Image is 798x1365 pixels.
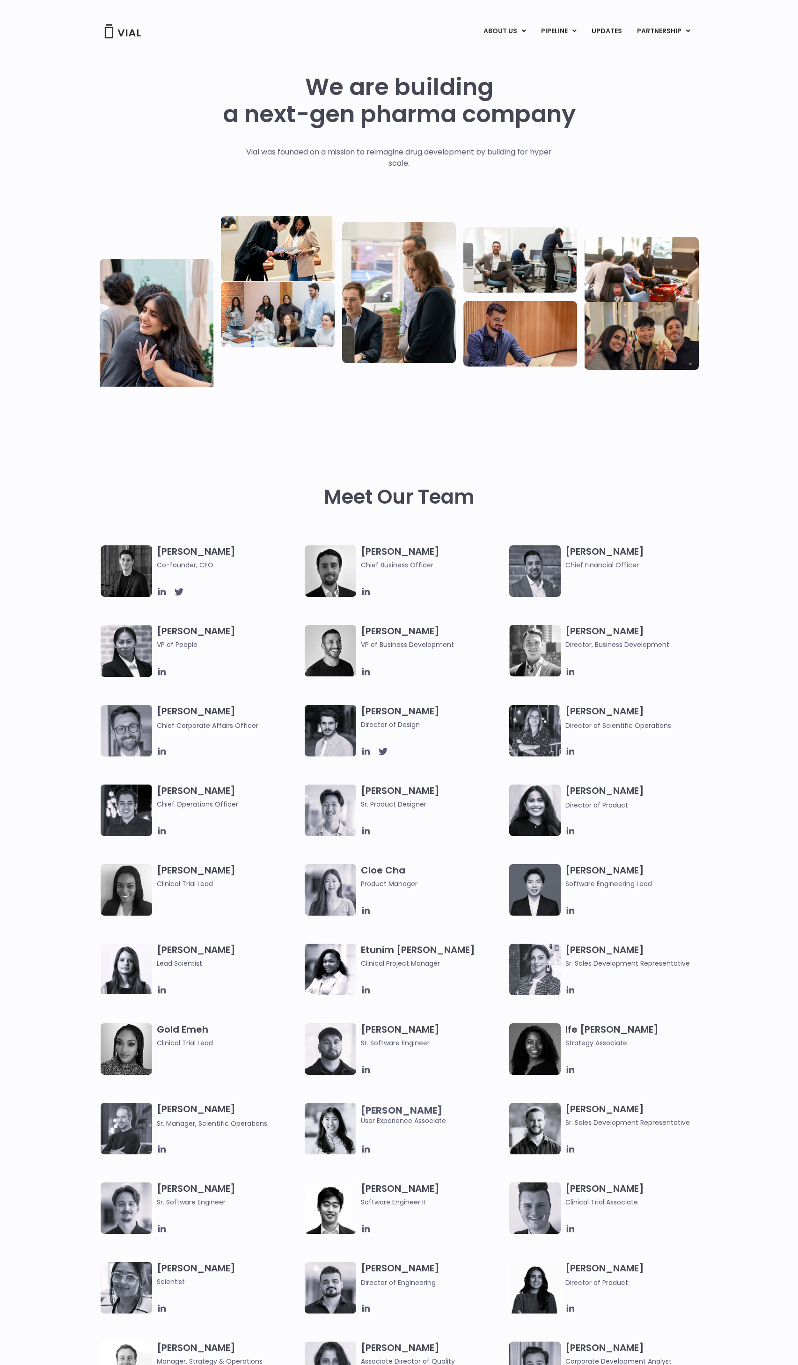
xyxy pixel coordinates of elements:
img: Smiling woman named Ira [509,1262,561,1314]
img: Igor [305,1262,356,1314]
img: A black and white photo of a smiling man in a suit at ARVO 2023. [509,625,561,676]
span: VP of People [157,639,300,650]
img: Group of people playing whirlyball [585,237,698,302]
h3: [PERSON_NAME] [565,944,709,969]
img: A black and white photo of a man in a suit attending a Summit. [101,545,152,597]
img: Three people working in an office [463,227,577,293]
h3: Cloe Cha [361,864,505,889]
h3: [PERSON_NAME] [361,785,505,809]
span: Product Manager [361,879,505,889]
span: Director of Product [565,800,628,810]
span: Scientist [157,1277,300,1287]
span: Chief Business Officer [361,560,505,570]
span: Clinical Trial Lead [157,879,300,889]
span: Director of Design [361,719,505,730]
span: Strategy Associate [565,1038,709,1048]
img: Headshot of smiling of man named Gurman [305,1023,356,1075]
span: Software Engineering Lead [565,879,709,889]
p: Vial was founded on a mission to reimagine drug development by building for hyper scale. [236,147,562,169]
img: Man working at a computer [463,301,577,367]
img: Brennan [305,785,356,836]
img: Headshot of smiling man named Collin [509,1182,561,1234]
img: A black and white photo of a man in a suit holding a vial. [305,545,356,597]
h3: [PERSON_NAME] [565,1182,709,1207]
h3: Etunim [PERSON_NAME] [361,944,505,969]
span: VP of Business Development [361,639,505,650]
img: Two people looking at a paper talking. [221,216,335,281]
img: Group of three people standing around a computer looking at the screen [342,221,456,363]
span: Co-founder, CEO [157,560,300,570]
img: Smiling woman named Dhruba [509,785,561,836]
h3: [PERSON_NAME] [565,1103,709,1128]
h3: [PERSON_NAME] [157,944,300,969]
img: Headshot of smiling woman named Elia [101,944,152,994]
img: Headshot of smiling man named Samir [509,545,561,597]
h3: [PERSON_NAME] [565,705,709,731]
img: Image of smiling man named Hugo [509,1103,561,1154]
span: Sr. Sales Development Representative [565,1117,709,1128]
img: A black and white photo of a woman smiling. [101,864,152,916]
img: Headshot of smiling man named Albert [305,705,356,756]
span: Chief Operations Officer [157,799,300,809]
span: Clinical Trial Lead [157,1038,300,1048]
a: ABOUT USMenu Toggle [476,23,533,39]
img: Headshot of smiling woman named Sarah [509,705,561,756]
img: Paolo-M [101,705,152,756]
h3: [PERSON_NAME] [565,1262,709,1288]
img: Headshot of smiling man named Jared [101,1103,152,1154]
h3: [PERSON_NAME] [157,705,300,731]
img: Cloe [305,864,356,916]
h3: [PERSON_NAME] [157,1182,300,1207]
span: Sr. Manager, Scientific Operations [157,1119,267,1128]
h3: [PERSON_NAME] [157,545,300,570]
span: Sr. Sales Development Representative [565,958,709,969]
span: Chief Financial Officer [565,560,709,570]
h3: [PERSON_NAME] [361,625,505,650]
h3: Ife [PERSON_NAME] [565,1023,709,1048]
span: Sr. Product Designer [361,799,505,809]
h3: [PERSON_NAME] [361,1262,505,1288]
span: User Experience Associate [361,1105,505,1126]
img: Fran [101,1182,152,1234]
img: Eight people standing and sitting in an office [221,282,335,347]
h1: We are building a next-gen pharma company [223,73,576,128]
h3: [PERSON_NAME] [157,1103,300,1129]
span: Sr. Software Engineer [361,1038,505,1048]
h3: [PERSON_NAME] [361,545,505,570]
h2: Meet Our Team [324,486,475,508]
img: A black and white photo of a man smiling. [305,625,356,676]
h3: [PERSON_NAME] [157,1262,300,1287]
span: Sr. Software Engineer [157,1197,300,1207]
img: Headshot of smiling man named Josh [101,785,152,836]
img: A woman wearing a leopard print shirt in a black and white photo. [101,1023,152,1075]
img: Ife Desamours [509,1023,561,1075]
a: PARTNERSHIPMenu Toggle [630,23,698,39]
span: Director of Scientific Operations [565,721,671,730]
img: Image of smiling woman named Etunim [305,944,356,995]
h3: [PERSON_NAME] [565,625,709,650]
span: Director, Business Development [565,639,709,650]
h3: [PERSON_NAME] [157,625,300,663]
span: Lead Scientist [157,958,300,969]
img: Jason Zhang [305,1182,356,1234]
span: Director of Engineering [361,1278,436,1287]
h3: [PERSON_NAME] [565,545,709,570]
a: PIPELINEMenu Toggle [534,23,584,39]
img: Catie [101,625,152,677]
span: Clinical Project Manager [361,958,505,969]
span: Software Engineer II [361,1197,505,1207]
b: [PERSON_NAME] [361,1104,442,1117]
img: Smiling woman named Gabriella [509,944,561,995]
img: Group of 3 people smiling holding up the peace sign [585,302,698,370]
h3: [PERSON_NAME] [361,1182,505,1207]
span: Chief Corporate Affairs Officer [157,721,258,730]
img: Vial Logo [104,24,141,38]
h3: [PERSON_NAME] [565,785,709,810]
span: Clinical Trial Associate [565,1197,709,1207]
span: Director of Product [565,1278,628,1287]
h3: [PERSON_NAME] [565,864,709,889]
img: Headshot of smiling woman named Anjali [101,1262,152,1314]
h3: [PERSON_NAME] [157,864,300,889]
h3: [PERSON_NAME] [157,785,300,809]
h3: Gold Emeh [157,1023,300,1048]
